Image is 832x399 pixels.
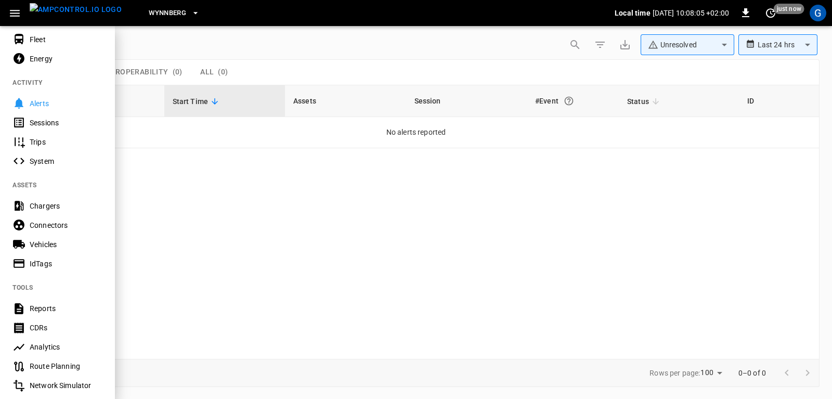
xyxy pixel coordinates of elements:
[30,137,102,147] div: Trips
[30,342,102,352] div: Analytics
[30,34,102,45] div: Fleet
[30,118,102,128] div: Sessions
[30,380,102,391] div: Network Simulator
[30,220,102,230] div: Connectors
[774,4,804,14] span: just now
[30,259,102,269] div: IdTags
[615,8,651,18] p: Local time
[30,361,102,371] div: Route Planning
[810,5,826,21] div: profile-icon
[149,7,186,19] span: Wynnberg
[30,54,102,64] div: Energy
[30,303,102,314] div: Reports
[30,156,102,166] div: System
[30,239,102,250] div: Vehicles
[30,201,102,211] div: Chargers
[30,3,122,16] img: ampcontrol.io logo
[762,5,779,21] button: set refresh interval
[30,98,102,109] div: Alerts
[30,323,102,333] div: CDRs
[653,8,729,18] p: [DATE] 10:08:05 +02:00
